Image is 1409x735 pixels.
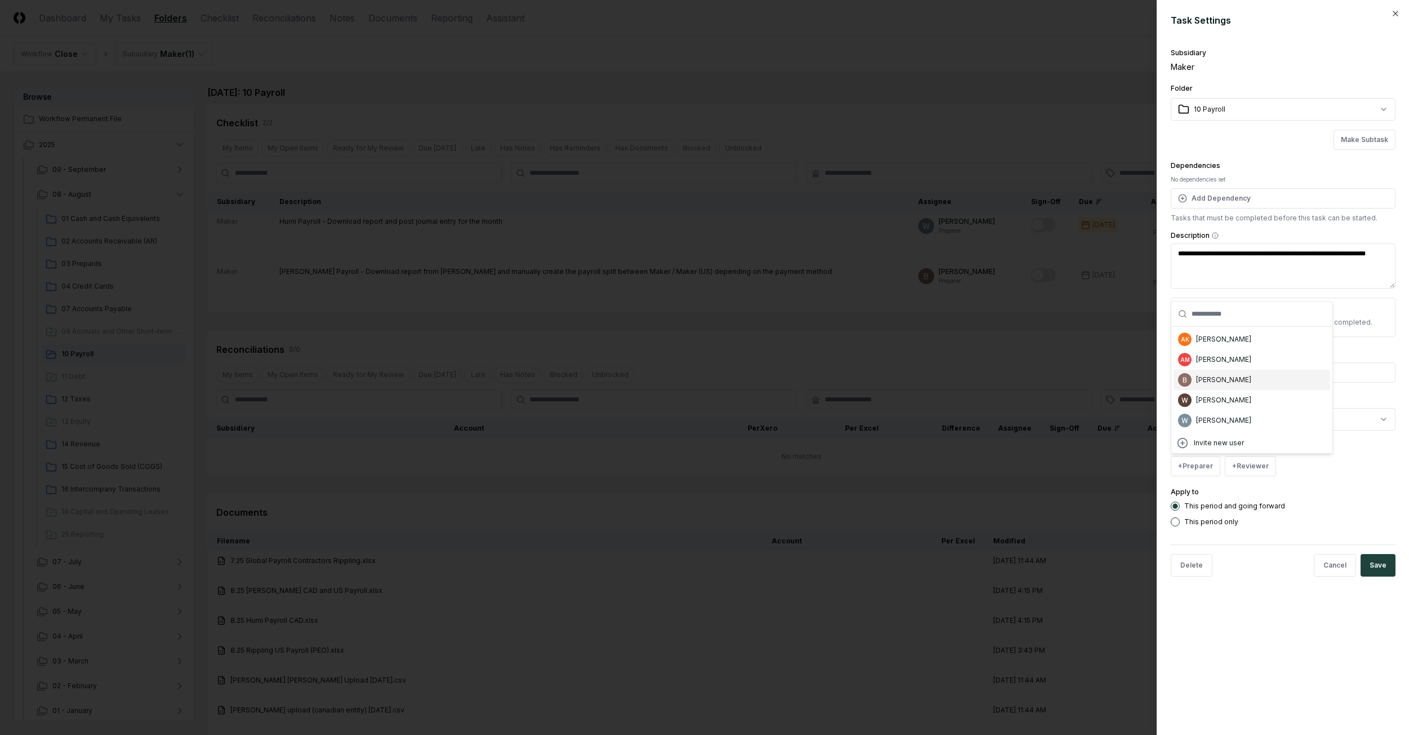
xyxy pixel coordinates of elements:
button: Delete [1171,554,1212,577]
span: AM [1180,356,1190,364]
button: Description [1212,232,1219,239]
label: Description [1171,232,1395,239]
div: [PERSON_NAME] [1196,415,1251,426]
div: [PERSON_NAME] [1196,395,1251,405]
div: Maker [1171,61,1395,73]
p: Tasks that must be completed before this task can be started. [1171,213,1395,223]
div: Subsidiary [1171,50,1395,56]
div: [PERSON_NAME] [1196,375,1251,385]
button: +Reviewer [1225,456,1276,476]
div: No dependencies set [1171,175,1395,184]
div: [PERSON_NAME] [1196,355,1251,365]
div: [PERSON_NAME] [1196,334,1251,344]
button: +Preparer [1171,456,1220,476]
div: Suggestions [1171,327,1332,453]
button: Cancel [1314,554,1356,577]
label: This period and going forward [1184,503,1285,510]
label: Apply to [1171,488,1199,496]
img: ACg8ocJIS7KD7qIYbCF5y9us8tvdnmWoSJV0Jutgfjl8l1PiAal_1g=s96-c [1178,414,1192,427]
a: Invite new user [1176,436,1328,450]
button: Make Subtask [1334,130,1395,150]
button: Save [1361,554,1395,577]
span: AK [1181,335,1189,344]
img: ACg8ocJlk95fcvYL0o9kgZddvT5u_mVUlRjOU2duQweDvFHKwwWS4A=s96-c [1178,373,1192,387]
img: ACg8ocJU-zmoIUsHJFADqpKNwoE4wBkSmzq_4GNbgdTrxfHcYKjSfA=s96-c [1178,393,1192,407]
h2: Task Settings [1171,14,1395,27]
label: Dependencies [1171,161,1220,170]
label: This period only [1184,519,1238,525]
label: Folder [1171,84,1193,92]
button: Add Dependency [1171,188,1395,209]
